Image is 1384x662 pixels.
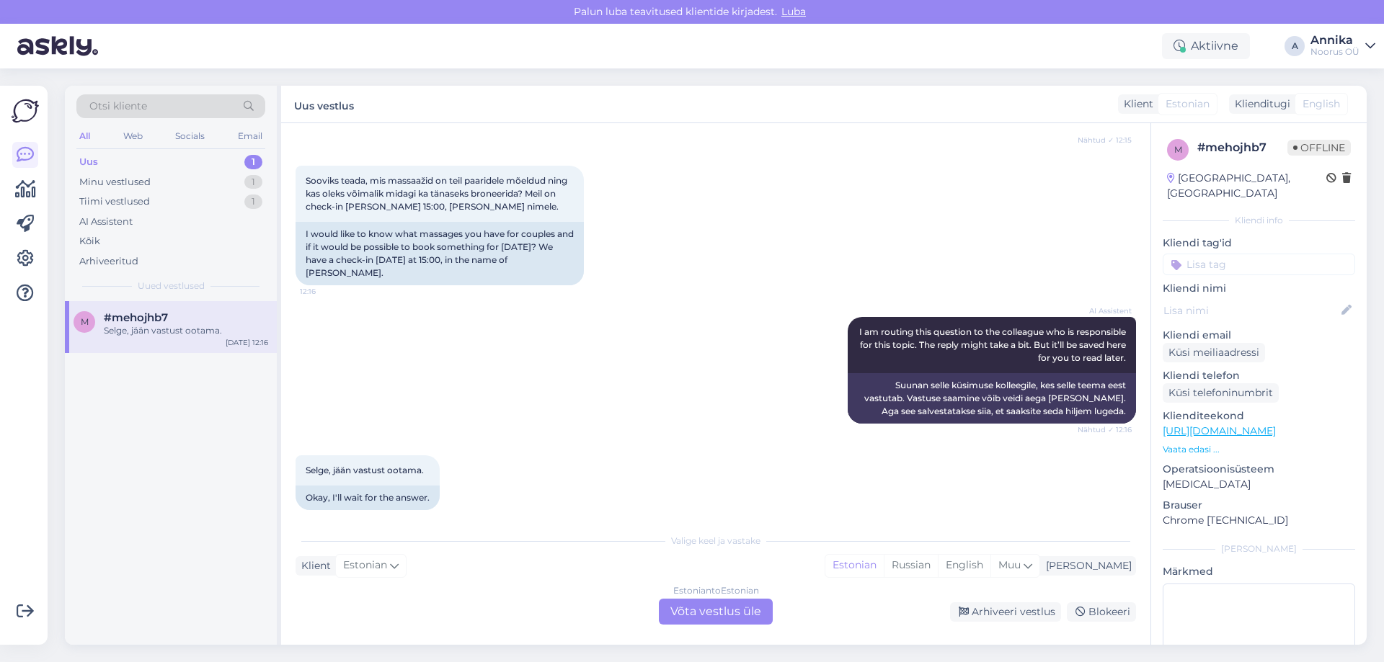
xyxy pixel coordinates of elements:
div: Email [235,127,265,146]
div: Uus [79,155,98,169]
span: Estonian [1166,97,1210,112]
span: Nähtud ✓ 12:15 [1078,135,1132,146]
div: Estonian to Estonian [673,584,759,597]
div: Arhiveeri vestlus [950,602,1061,622]
div: # mehojhb7 [1197,139,1287,156]
a: AnnikaNoorus OÜ [1310,35,1375,58]
div: Võta vestlus üle [659,599,773,625]
div: [PERSON_NAME] [1040,558,1132,573]
div: Minu vestlused [79,175,151,189]
div: Okay, I'll wait for the answer. [296,486,440,510]
div: Küsi meiliaadressi [1163,343,1265,362]
div: 1 [244,194,262,209]
span: Uued vestlused [138,279,205,292]
div: Klient [296,558,331,573]
div: Klienditugi [1229,97,1290,112]
label: Uus vestlus [294,94,354,114]
span: AI Assistent [1078,305,1132,316]
div: Annika [1310,35,1359,46]
p: Kliendi nimi [1163,281,1355,296]
p: Klienditeekond [1163,408,1355,424]
span: Muu [998,558,1021,571]
div: English [938,555,990,576]
span: English [1303,97,1340,112]
span: Nähtud ✓ 12:16 [1078,424,1132,435]
span: Estonian [343,558,387,573]
div: Estonian [825,555,884,576]
span: Otsi kliente [89,99,147,114]
div: Selge, jään vastust ootama. [104,324,268,337]
p: Kliendi telefon [1163,368,1355,383]
div: Klient [1118,97,1153,112]
div: Valige keel ja vastake [296,534,1136,547]
span: Sooviks teada, mis massaažid on teil paaridele mõeldud ning kas oleks võimalik midagi ka tänaseks... [306,175,569,212]
span: Luba [777,5,810,18]
div: [GEOGRAPHIC_DATA], [GEOGRAPHIC_DATA] [1167,171,1326,201]
div: Aktiivne [1162,33,1250,59]
img: Askly Logo [12,97,39,125]
span: 12:17 [300,511,354,522]
a: [URL][DOMAIN_NAME] [1163,424,1276,437]
div: Web [120,127,146,146]
div: Socials [172,127,208,146]
div: Noorus OÜ [1310,46,1359,58]
span: m [81,316,89,327]
p: Brauser [1163,498,1355,513]
p: Kliendi email [1163,328,1355,343]
div: All [76,127,93,146]
div: Tiimi vestlused [79,194,150,209]
span: 12:16 [300,286,354,297]
span: Selge, jään vastust ootama. [306,465,424,475]
div: Arhiveeritud [79,254,138,269]
span: #mehojhb7 [104,311,168,324]
p: Operatsioonisüsteem [1163,462,1355,477]
span: I am routing this question to the colleague who is responsible for this topic. The reply might ta... [859,326,1128,363]
div: [PERSON_NAME] [1163,542,1355,555]
div: A [1285,36,1305,56]
div: Suunan selle küsimuse kolleegile, kes selle teema eest vastutab. Vastuse saamine võib veidi aega ... [848,373,1136,424]
div: Kliendi info [1163,214,1355,227]
div: 1 [244,175,262,189]
span: Offline [1287,140,1351,156]
p: Chrome [TECHNICAL_ID] [1163,513,1355,528]
p: [MEDICAL_DATA] [1163,477,1355,492]
span: m [1174,144,1182,155]
p: Märkmed [1163,564,1355,579]
input: Lisa nimi [1163,303,1339,318]
p: Kliendi tag'id [1163,236,1355,251]
div: Blokeeri [1067,602,1136,622]
div: 1 [244,155,262,169]
div: AI Assistent [79,215,133,229]
div: I would like to know what massages you have for couples and if it would be possible to book somet... [296,222,584,285]
div: Kõik [79,234,100,249]
p: Vaata edasi ... [1163,443,1355,456]
div: Küsi telefoninumbrit [1163,383,1279,403]
input: Lisa tag [1163,254,1355,275]
div: [DATE] 12:16 [226,337,268,348]
div: Russian [884,555,938,576]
